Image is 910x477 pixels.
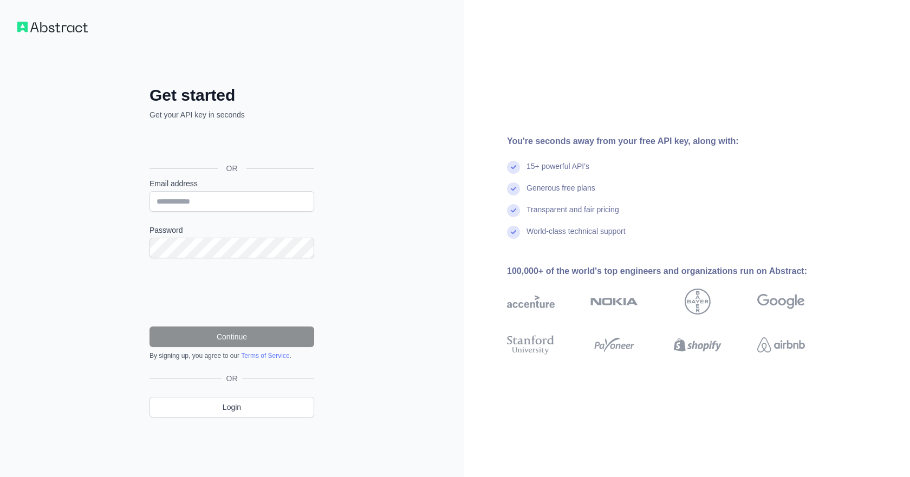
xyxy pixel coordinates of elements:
img: check mark [507,226,520,239]
button: Continue [149,326,314,347]
img: check mark [507,204,520,217]
img: google [757,289,805,315]
img: stanford university [507,333,555,357]
img: check mark [507,182,520,195]
div: You're seconds away from your free API key, along with: [507,135,840,148]
div: Transparent and fair pricing [526,204,619,226]
div: World-class technical support [526,226,626,247]
img: payoneer [590,333,638,357]
img: bayer [685,289,711,315]
div: Generous free plans [526,182,595,204]
div: By signing up, you agree to our . [149,351,314,360]
label: Email address [149,178,314,189]
p: Get your API key in seconds [149,109,314,120]
span: OR [218,163,246,174]
label: Password [149,225,314,236]
img: airbnb [757,333,805,357]
h2: Get started [149,86,314,105]
iframe: reCAPTCHA [149,271,314,313]
span: OR [222,373,242,384]
img: Workflow [17,22,88,32]
a: Terms of Service [241,352,289,360]
img: check mark [507,161,520,174]
div: 100,000+ of the world's top engineers and organizations run on Abstract: [507,265,840,278]
img: shopify [674,333,721,357]
img: nokia [590,289,638,315]
img: accenture [507,289,555,315]
iframe: Sign in with Google Button [144,132,317,156]
a: Login [149,397,314,417]
div: 15+ powerful API's [526,161,589,182]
